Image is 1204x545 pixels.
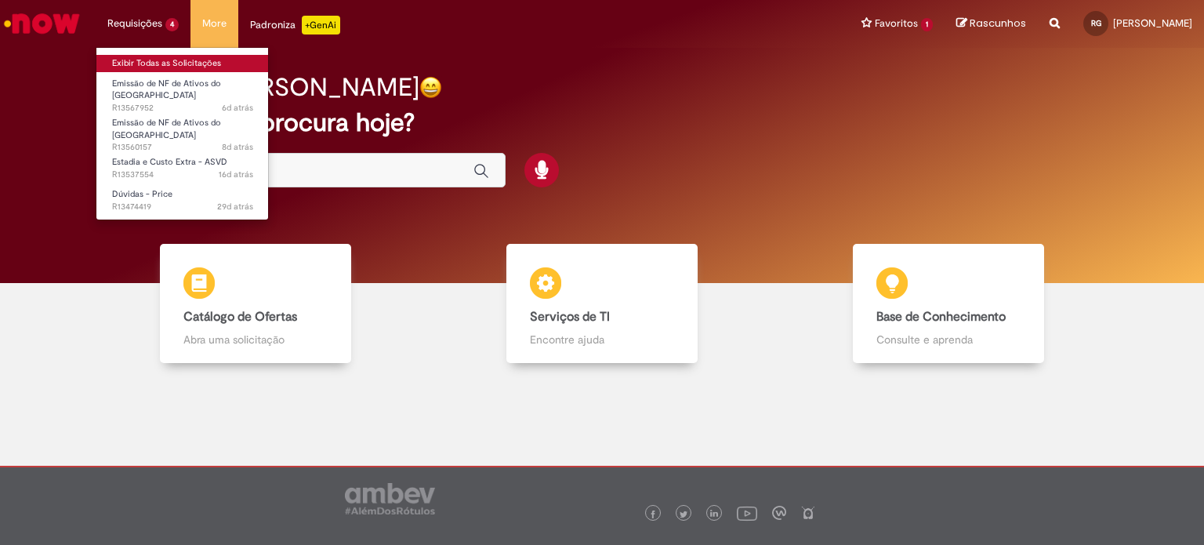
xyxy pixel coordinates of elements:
a: Rascunhos [956,16,1026,31]
img: logo_footer_facebook.png [649,510,657,518]
span: 16d atrás [219,169,253,180]
span: R13567952 [112,102,253,114]
b: Serviços de TI [530,309,610,325]
div: Padroniza [250,16,340,35]
a: Catálogo de Ofertas Abra uma solicitação [82,244,429,364]
time: 23/09/2025 16:14:50 [222,141,253,153]
img: ServiceNow [2,8,82,39]
time: 25/09/2025 16:45:14 [222,102,253,114]
a: Aberto R13474419 : Dúvidas - Price [96,186,269,215]
span: 4 [165,18,179,31]
span: 8d atrás [222,141,253,153]
img: logo_footer_ambev_rotulo_gray.png [345,483,435,514]
h2: O que você procura hoje? [119,109,1086,136]
span: Emissão de NF de Ativos do [GEOGRAPHIC_DATA] [112,117,221,141]
span: Rascunhos [970,16,1026,31]
img: logo_footer_workplace.png [772,506,786,520]
p: Abra uma solicitação [183,332,327,347]
span: R13474419 [112,201,253,213]
img: logo_footer_linkedin.png [710,510,718,519]
a: Aberto R13537554 : Estadia e Custo Extra - ASVD [96,154,269,183]
img: logo_footer_naosei.png [801,506,815,520]
h2: Bom dia, [PERSON_NAME] [119,74,419,101]
span: R13537554 [112,169,253,181]
span: 6d atrás [222,102,253,114]
span: 29d atrás [217,201,253,213]
time: 02/09/2025 18:18:16 [217,201,253,213]
p: Encontre ajuda [530,332,673,347]
a: Aberto R13567952 : Emissão de NF de Ativos do ASVD [96,75,269,109]
span: RG [1091,18,1101,28]
span: R13560157 [112,141,253,154]
ul: Requisições [96,47,269,220]
span: Estadia e Custo Extra - ASVD [112,156,227,168]
p: +GenAi [302,16,340,35]
b: Catálogo de Ofertas [183,309,297,325]
img: logo_footer_twitter.png [680,510,687,518]
a: Serviços de TI Encontre ajuda [429,244,775,364]
b: Base de Conhecimento [876,309,1006,325]
a: Base de Conhecimento Consulte e aprenda [775,244,1122,364]
time: 15/09/2025 19:53:24 [219,169,253,180]
span: Requisições [107,16,162,31]
img: logo_footer_youtube.png [737,503,757,523]
span: Dúvidas - Price [112,188,172,200]
a: Aberto R13560157 : Emissão de NF de Ativos do ASVD [96,114,269,148]
img: happy-face.png [419,76,442,99]
span: More [202,16,227,31]
span: [PERSON_NAME] [1113,16,1192,30]
span: Emissão de NF de Ativos do [GEOGRAPHIC_DATA] [112,78,221,102]
p: Consulte e aprenda [876,332,1020,347]
span: 1 [921,18,933,31]
a: Exibir Todas as Solicitações [96,55,269,72]
span: Favoritos [875,16,918,31]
